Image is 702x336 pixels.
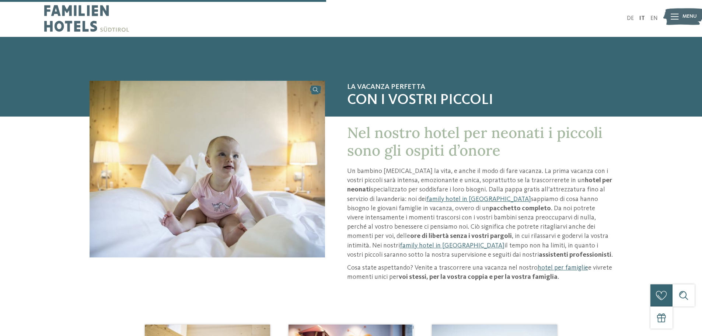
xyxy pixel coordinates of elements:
[650,15,658,21] a: EN
[90,81,325,257] img: Hotel per neonati in Alto Adige per una vacanza di relax
[682,13,697,20] span: Menu
[347,263,613,282] p: Cosa state aspettando? Venite a trascorrere una vacanza nel nostro e vivrete momenti unici per .
[410,233,512,239] strong: ore di libertà senza i vostri pargoli
[538,264,588,271] a: hotel per famiglie
[539,252,611,258] strong: assistenti professionisti
[347,123,603,160] span: Nel nostro hotel per neonati i piccoli sono gli ospiti d’onore
[489,205,551,212] strong: pacchetto completo
[347,167,613,260] p: Un bambino [MEDICAL_DATA] la vita, e anche il modo di fare vacanza. La prima vacanza con i vostri...
[639,15,645,21] a: IT
[347,83,613,91] span: La vacanza perfetta
[627,15,634,21] a: DE
[426,196,531,202] a: family hotel in [GEOGRAPHIC_DATA]
[399,274,558,280] strong: voi stessi, per la vostra coppia e per la vostra famiglia
[400,242,504,249] a: family hotel in [GEOGRAPHIC_DATA]
[347,91,613,109] span: con i vostri piccoli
